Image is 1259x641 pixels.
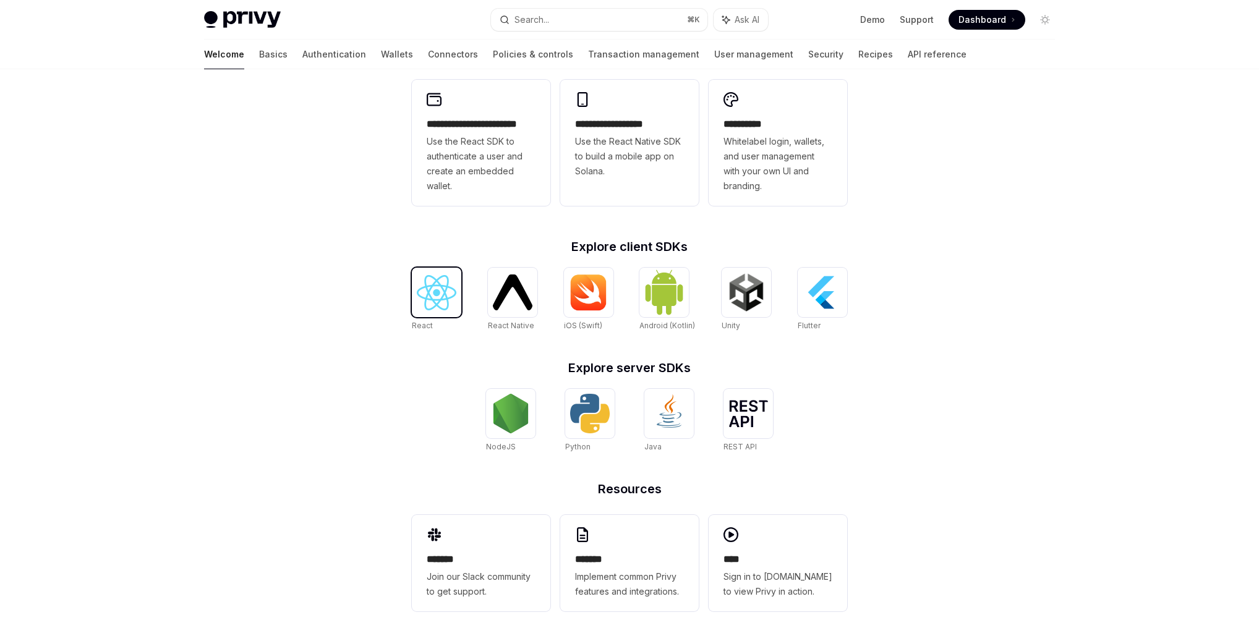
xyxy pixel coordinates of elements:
a: Wallets [381,40,413,69]
div: Search... [514,12,549,27]
span: ⌘ K [687,15,700,25]
span: Flutter [798,321,821,330]
img: Python [570,394,610,433]
a: NodeJSNodeJS [486,389,536,453]
span: Ask AI [735,14,759,26]
span: Android (Kotlin) [639,321,695,330]
a: UnityUnity [722,268,771,332]
a: FlutterFlutter [798,268,847,332]
img: Java [649,394,689,433]
a: Security [808,40,843,69]
span: Sign in to [DOMAIN_NAME] to view Privy in action. [723,569,832,599]
h2: Explore client SDKs [412,240,847,253]
a: ****Sign in to [DOMAIN_NAME] to view Privy in action. [709,515,847,611]
a: Welcome [204,40,244,69]
span: Use the React Native SDK to build a mobile app on Solana. [575,134,684,179]
button: Search...⌘K [491,9,707,31]
span: Whitelabel login, wallets, and user management with your own UI and branding. [723,134,832,193]
img: Flutter [803,273,842,312]
a: Recipes [858,40,893,69]
a: Policies & controls [493,40,573,69]
a: PythonPython [565,389,615,453]
img: Android (Kotlin) [644,269,684,315]
span: Use the React SDK to authenticate a user and create an embedded wallet. [427,134,536,193]
a: REST APIREST API [723,389,773,453]
img: NodeJS [491,394,531,433]
a: User management [714,40,793,69]
a: **** **Implement common Privy features and integrations. [560,515,699,611]
a: Authentication [302,40,366,69]
img: Unity [727,273,766,312]
img: REST API [728,400,768,427]
a: **** **Join our Slack community to get support. [412,515,550,611]
img: light logo [204,11,281,28]
button: Ask AI [714,9,768,31]
span: Dashboard [958,14,1006,26]
a: API reference [908,40,967,69]
span: Python [565,442,591,451]
img: iOS (Swift) [569,274,608,311]
a: Connectors [428,40,478,69]
a: Transaction management [588,40,699,69]
span: Java [644,442,662,451]
span: REST API [723,442,757,451]
a: **** *****Whitelabel login, wallets, and user management with your own UI and branding. [709,80,847,206]
a: Demo [860,14,885,26]
span: Unity [722,321,740,330]
a: Support [900,14,934,26]
a: Android (Kotlin)Android (Kotlin) [639,268,695,332]
a: **** **** **** ***Use the React Native SDK to build a mobile app on Solana. [560,80,699,206]
a: JavaJava [644,389,694,453]
span: NodeJS [486,442,516,451]
span: Implement common Privy features and integrations. [575,569,684,599]
img: React [417,275,456,310]
a: React NativeReact Native [488,268,537,332]
button: Toggle dark mode [1035,10,1055,30]
a: Basics [259,40,288,69]
a: iOS (Swift)iOS (Swift) [564,268,613,332]
span: iOS (Swift) [564,321,602,330]
img: React Native [493,274,532,310]
h2: Explore server SDKs [412,362,847,374]
a: ReactReact [412,268,461,332]
a: Dashboard [949,10,1025,30]
span: React [412,321,433,330]
span: React Native [488,321,534,330]
h2: Resources [412,483,847,495]
span: Join our Slack community to get support. [427,569,536,599]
